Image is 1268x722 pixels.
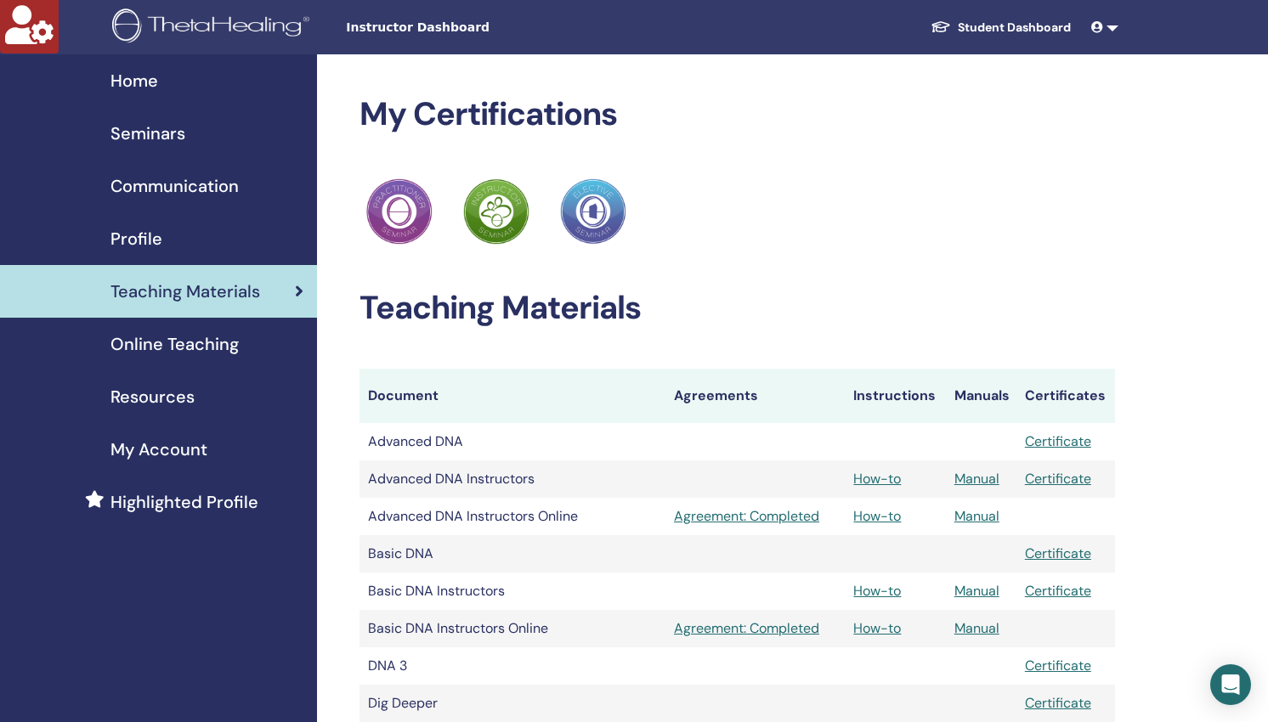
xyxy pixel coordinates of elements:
[110,437,207,462] span: My Account
[359,460,665,498] td: Advanced DNA Instructors
[954,470,999,488] a: Manual
[946,369,1016,423] th: Manuals
[1025,544,1091,562] a: Certificate
[110,489,258,515] span: Highlighted Profile
[1016,369,1115,423] th: Certificates
[366,178,433,245] img: Practitioner
[665,369,845,423] th: Agreements
[853,582,901,600] a: How-to
[1025,470,1091,488] a: Certificate
[674,506,836,527] a: Agreement: Completed
[359,369,665,423] th: Document
[560,178,626,245] img: Practitioner
[359,289,1115,328] h2: Teaching Materials
[917,12,1084,43] a: Student Dashboard
[110,173,239,199] span: Communication
[359,535,665,573] td: Basic DNA
[359,423,665,460] td: Advanced DNA
[853,507,901,525] a: How-to
[346,19,601,37] span: Instructor Dashboard
[1210,664,1251,705] div: Open Intercom Messenger
[674,618,836,639] a: Agreement: Completed
[463,178,529,245] img: Practitioner
[359,647,665,685] td: DNA 3
[1025,657,1091,674] a: Certificate
[853,470,901,488] a: How-to
[359,498,665,535] td: Advanced DNA Instructors Online
[110,121,185,146] span: Seminars
[954,619,999,637] a: Manual
[359,95,1115,134] h2: My Certifications
[110,331,239,357] span: Online Teaching
[954,507,999,525] a: Manual
[110,68,158,93] span: Home
[110,226,162,251] span: Profile
[1025,694,1091,712] a: Certificate
[110,384,195,409] span: Resources
[954,582,999,600] a: Manual
[931,20,951,34] img: graduation-cap-white.svg
[110,279,260,304] span: Teaching Materials
[359,573,665,610] td: Basic DNA Instructors
[359,685,665,722] td: Dig Deeper
[845,369,945,423] th: Instructions
[853,619,901,637] a: How-to
[112,8,315,47] img: logo.png
[1025,582,1091,600] a: Certificate
[359,610,665,647] td: Basic DNA Instructors Online
[1025,432,1091,450] a: Certificate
